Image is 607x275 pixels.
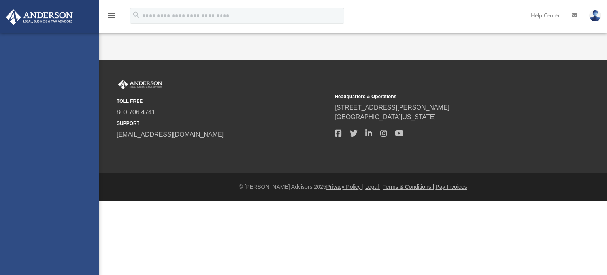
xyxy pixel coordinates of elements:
a: menu [107,15,116,21]
small: SUPPORT [117,120,329,127]
i: search [132,11,141,19]
a: Legal | [365,184,382,190]
img: User Pic [589,10,601,21]
small: TOLL FREE [117,98,329,105]
img: Anderson Advisors Platinum Portal [4,9,75,25]
img: Anderson Advisors Platinum Portal [117,80,164,90]
i: menu [107,11,116,21]
small: Headquarters & Operations [335,93,547,100]
a: Privacy Policy | [326,184,364,190]
a: [GEOGRAPHIC_DATA][US_STATE] [335,114,436,120]
a: Pay Invoices [435,184,467,190]
a: [EMAIL_ADDRESS][DOMAIN_NAME] [117,131,224,138]
div: © [PERSON_NAME] Advisors 2025 [99,183,607,191]
a: [STREET_ADDRESS][PERSON_NAME] [335,104,449,111]
a: Terms & Conditions | [383,184,434,190]
a: 800.706.4741 [117,109,155,116]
